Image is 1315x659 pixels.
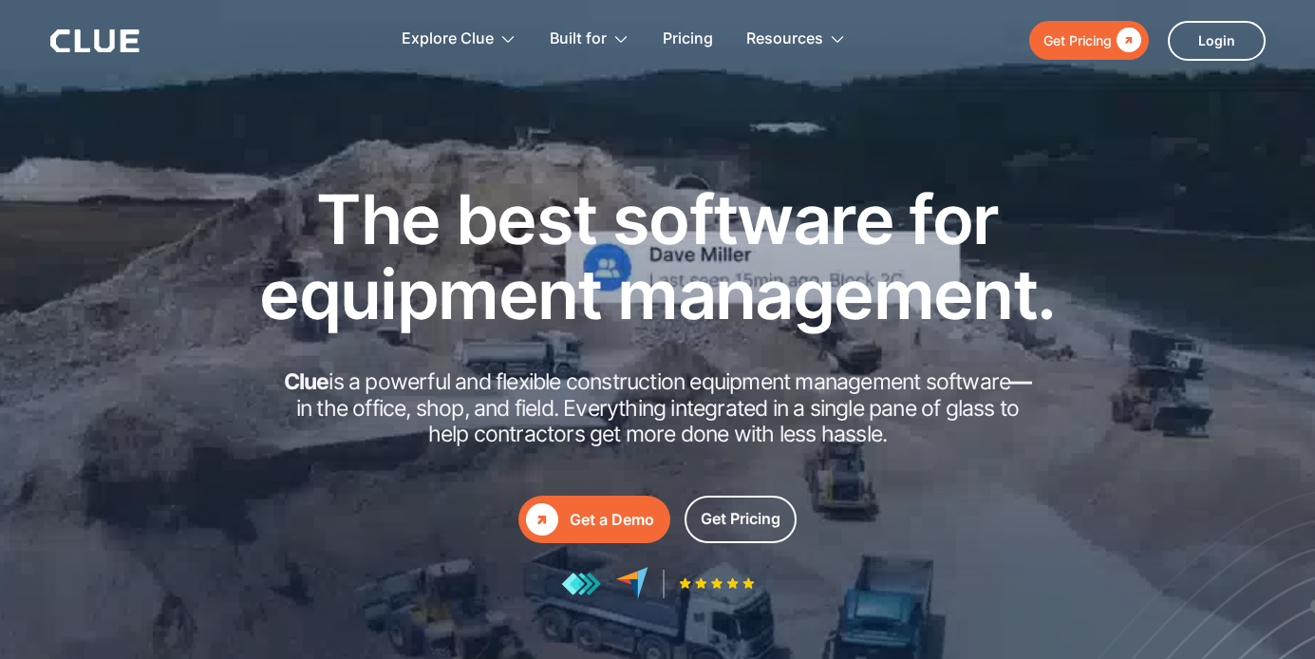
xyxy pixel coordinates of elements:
[402,9,494,69] div: Explore Clue
[1029,21,1149,60] a: Get Pricing
[278,369,1038,448] h2: is a powerful and flexible construction equipment management software in the office, shop, and fi...
[561,572,601,596] img: reviews at getapp
[284,368,329,395] strong: Clue
[550,9,607,69] div: Built for
[701,507,780,531] div: Get Pricing
[550,9,629,69] div: Built for
[1112,28,1141,52] div: 
[526,503,558,536] div: 
[518,496,670,543] a: Get a Demo
[1168,21,1266,61] a: Login
[402,9,517,69] div: Explore Clue
[570,508,654,532] div: Get a Demo
[746,9,846,69] div: Resources
[663,9,713,69] a: Pricing
[679,577,755,590] img: Five-star rating icon
[615,567,648,600] img: reviews at capterra
[1043,28,1112,52] div: Get Pricing
[231,181,1085,331] h1: The best software for equipment management.
[1010,368,1031,395] strong: —
[685,496,797,543] a: Get Pricing
[746,9,823,69] div: Resources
